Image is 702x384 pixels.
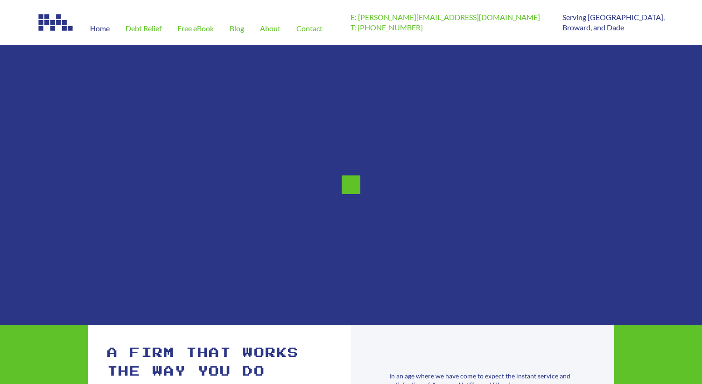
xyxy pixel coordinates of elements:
a: Free eBook [169,12,222,45]
p: Serving [GEOGRAPHIC_DATA], Broward, and Dade [562,12,665,33]
span: About [260,25,281,32]
span: Debt Relief [126,25,161,32]
a: Contact [288,12,330,45]
span: Contact [296,25,323,32]
a: E: [PERSON_NAME][EMAIL_ADDRESS][DOMAIN_NAME] [351,13,540,21]
a: Home [82,12,118,45]
a: Blog [222,12,252,45]
a: Debt Relief [118,12,169,45]
h1: A firm that works the way you do [107,344,332,381]
span: Blog [230,25,244,32]
a: About [252,12,288,45]
a: T: [PHONE_NUMBER] [351,23,423,32]
img: Image [37,12,75,33]
span: Free eBook [177,25,214,32]
span: Home [90,25,110,32]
